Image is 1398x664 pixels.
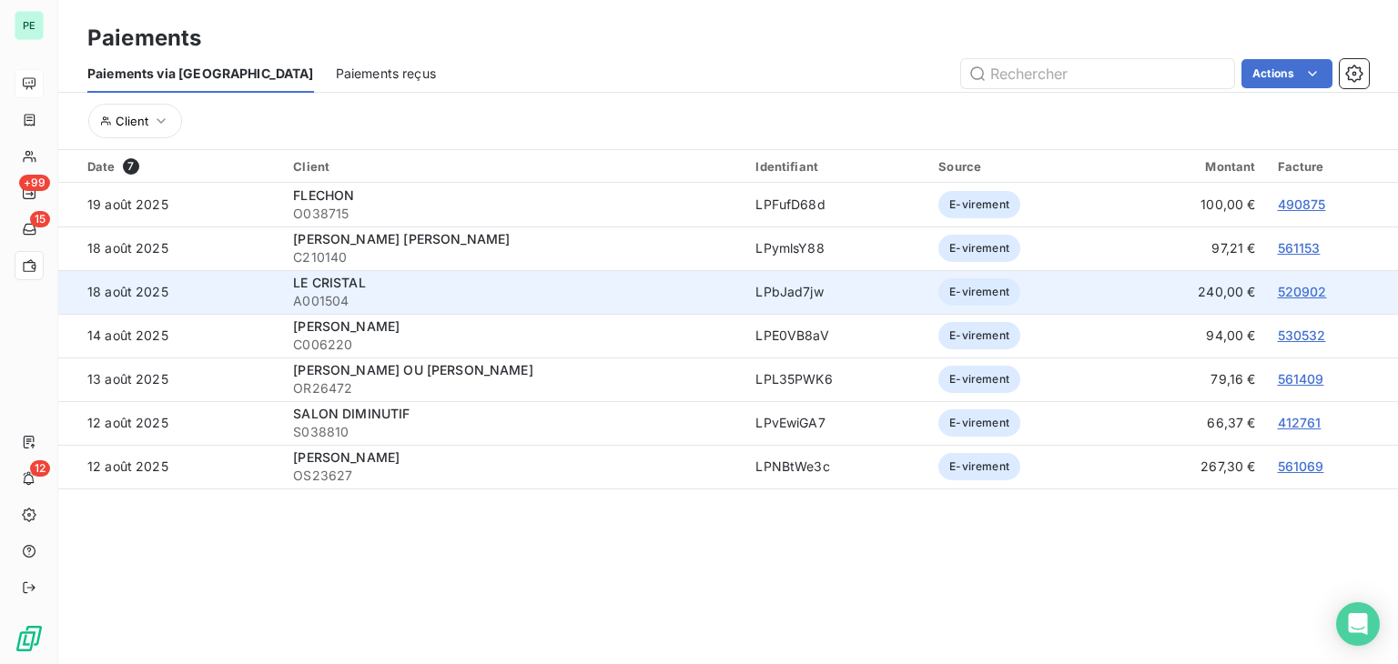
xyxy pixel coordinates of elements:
[1278,159,1388,174] div: Facture
[15,11,44,40] div: PE
[336,65,436,83] span: Paiements reçus
[938,235,1020,262] span: E-virement
[1278,458,1324,474] a: 561069
[1119,357,1267,401] td: 79,16 €
[745,226,927,270] td: LPymlsY88
[293,318,400,334] span: [PERSON_NAME]
[58,314,282,357] td: 14 août 2025
[58,183,282,226] td: 19 août 2025
[293,423,734,441] span: S038810
[938,191,1020,218] span: E-virement
[1119,401,1267,445] td: 66,37 €
[58,226,282,270] td: 18 août 2025
[1119,445,1267,488] td: 267,30 €
[1241,59,1332,88] button: Actions
[293,275,366,290] span: LE CRISTAL
[87,22,201,55] h3: Paiements
[745,445,927,488] td: LPNBtWe3c
[755,159,917,174] div: Identifiant
[1278,196,1326,212] a: 490875
[745,401,927,445] td: LPvEwiGA7
[938,453,1020,480] span: E-virement
[123,158,139,175] span: 7
[87,65,314,83] span: Paiements via [GEOGRAPHIC_DATA]
[58,401,282,445] td: 12 août 2025
[15,178,43,207] a: +99
[293,379,734,397] span: OR26472
[1119,226,1267,270] td: 97,21 €
[87,158,271,175] div: Date
[293,406,410,421] span: SALON DIMINUTIF
[293,336,734,354] span: C006220
[293,292,734,310] span: A001504
[938,159,1108,174] div: Source
[293,159,734,174] div: Client
[30,211,50,227] span: 15
[293,205,734,223] span: O038715
[19,175,50,191] span: +99
[1278,415,1322,430] a: 412761
[58,445,282,488] td: 12 août 2025
[58,270,282,314] td: 18 août 2025
[116,114,148,128] span: Client
[745,183,927,226] td: LPFufD68d
[15,624,44,653] img: Logo LeanPay
[293,231,510,246] span: [PERSON_NAME] [PERSON_NAME]
[1130,159,1256,174] div: Montant
[88,104,182,138] button: Client
[745,270,927,314] td: LPbJad7jw
[1278,240,1321,256] a: 561153
[1336,602,1380,646] div: Open Intercom Messenger
[745,314,927,357] td: LPE0VB8aV
[293,248,734,267] span: C210140
[30,460,50,477] span: 12
[1119,183,1267,226] td: 100,00 €
[938,409,1020,437] span: E-virement
[293,362,533,377] span: [PERSON_NAME] OU [PERSON_NAME]
[293,467,734,485] span: OS23627
[938,366,1020,393] span: E-virement
[293,187,354,203] span: FLECHON
[745,357,927,401] td: LPL35PWK6
[938,278,1020,306] span: E-virement
[293,449,400,465] span: [PERSON_NAME]
[1119,314,1267,357] td: 94,00 €
[961,59,1234,88] input: Rechercher
[1278,284,1327,299] a: 520902
[15,215,43,244] a: 15
[938,322,1020,349] span: E-virement
[1119,270,1267,314] td: 240,00 €
[1278,371,1324,387] a: 561409
[58,357,282,401] td: 13 août 2025
[1278,327,1326,343] a: 530532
